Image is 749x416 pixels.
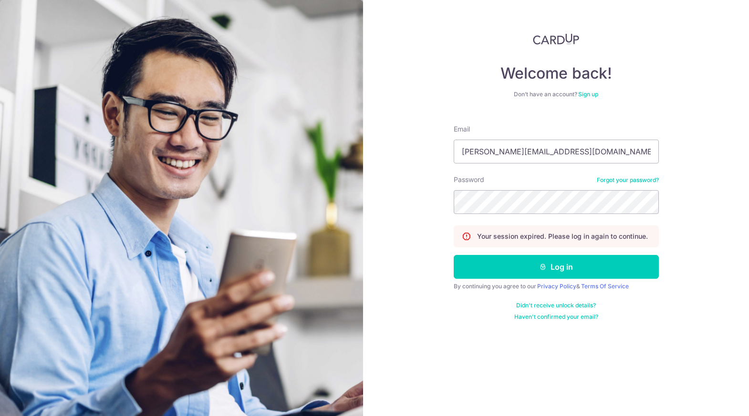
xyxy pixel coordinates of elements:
[454,283,659,290] div: By continuing you agree to our &
[537,283,576,290] a: Privacy Policy
[516,302,596,309] a: Didn't receive unlock details?
[454,175,484,184] label: Password
[454,140,659,163] input: Enter your Email
[581,283,629,290] a: Terms Of Service
[454,91,659,98] div: Don’t have an account?
[533,33,580,45] img: CardUp Logo
[454,124,470,134] label: Email
[454,255,659,279] button: Log in
[514,313,598,321] a: Haven't confirmed your email?
[477,232,648,241] p: Your session expired. Please log in again to continue.
[454,64,659,83] h4: Welcome back!
[597,176,659,184] a: Forgot your password?
[578,91,598,98] a: Sign up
